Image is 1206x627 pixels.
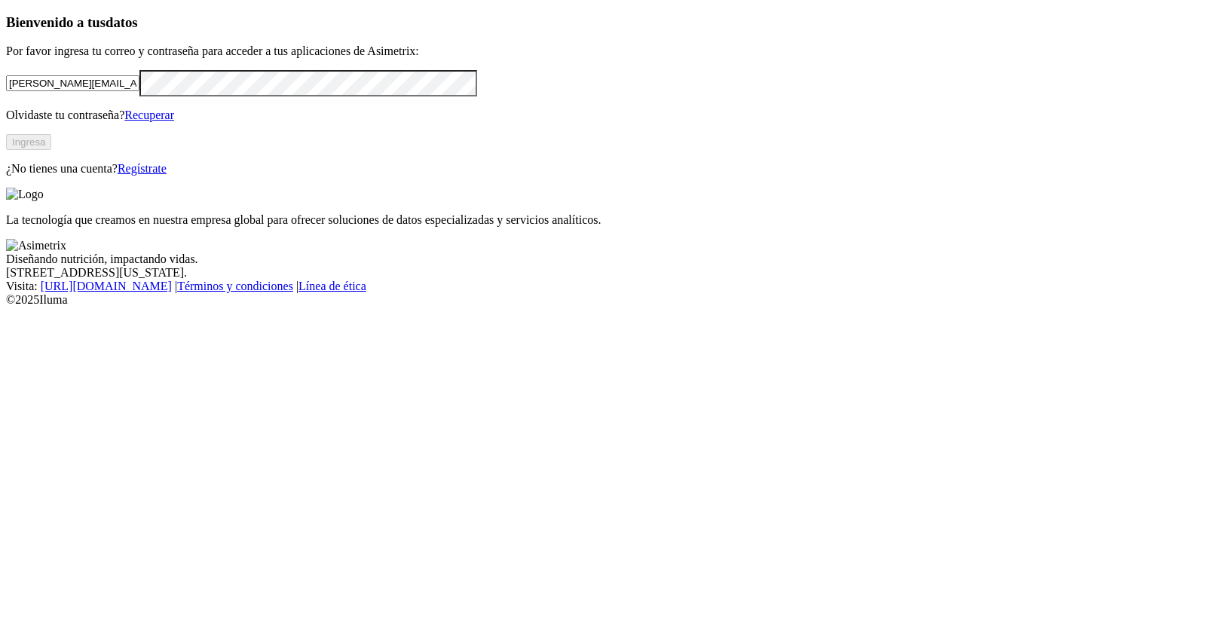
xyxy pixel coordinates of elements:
[177,280,293,292] a: Términos y condiciones
[6,213,1200,227] p: La tecnología que creamos en nuestra empresa global para ofrecer soluciones de datos especializad...
[6,293,1200,307] div: © 2025 Iluma
[6,162,1200,176] p: ¿No tienes una cuenta?
[6,109,1200,122] p: Olvidaste tu contraseña?
[6,252,1200,266] div: Diseñando nutrición, impactando vidas.
[41,280,172,292] a: [URL][DOMAIN_NAME]
[6,134,51,150] button: Ingresa
[6,75,139,91] input: Tu correo
[6,44,1200,58] p: Por favor ingresa tu correo y contraseña para acceder a tus aplicaciones de Asimetrix:
[124,109,174,121] a: Recuperar
[298,280,366,292] a: Línea de ética
[6,280,1200,293] div: Visita : | |
[6,239,66,252] img: Asimetrix
[106,14,138,30] span: datos
[6,14,1200,31] h3: Bienvenido a tus
[118,162,167,175] a: Regístrate
[6,266,1200,280] div: [STREET_ADDRESS][US_STATE].
[6,188,44,201] img: Logo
